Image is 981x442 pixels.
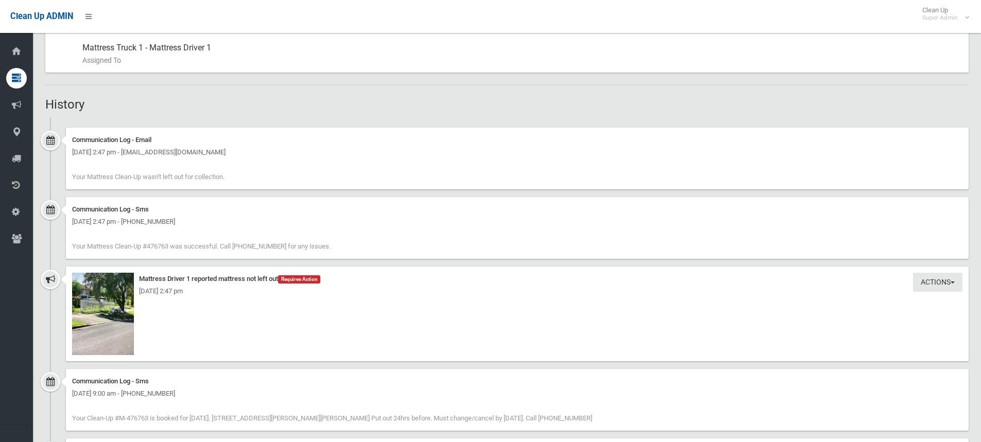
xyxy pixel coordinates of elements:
button: Actions [913,273,962,292]
span: Requires Action [278,275,320,284]
span: Clean Up [917,6,968,22]
div: Mattress Driver 1 reported mattress not left out [72,273,962,285]
div: [DATE] 2:47 pm - [PHONE_NUMBER] [72,216,962,228]
small: Super Admin [922,14,958,22]
div: [DATE] 9:00 am - [PHONE_NUMBER] [72,387,962,400]
div: [DATE] 2:47 pm - [EMAIL_ADDRESS][DOMAIN_NAME] [72,146,962,158]
img: image.jpg [72,273,134,355]
span: Clean Up ADMIN [10,11,73,21]
span: Your Mattress Clean-Up #476763 was successful. Call [PHONE_NUMBER] for any issues. [72,242,331,250]
span: Your Mattress Clean-Up wasn't left out for collection. [72,173,225,181]
span: Your Clean-Up #M-476763 is booked for [DATE]. [STREET_ADDRESS][PERSON_NAME][PERSON_NAME] Put out ... [72,414,592,422]
div: Communication Log - Sms [72,375,962,387]
h2: History [45,98,969,111]
div: Communication Log - Sms [72,203,962,216]
div: Mattress Truck 1 - Mattress Driver 1 [82,36,960,73]
div: Communication Log - Email [72,134,962,146]
small: Assigned To [82,54,960,66]
div: [DATE] 2:47 pm [72,285,962,297]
